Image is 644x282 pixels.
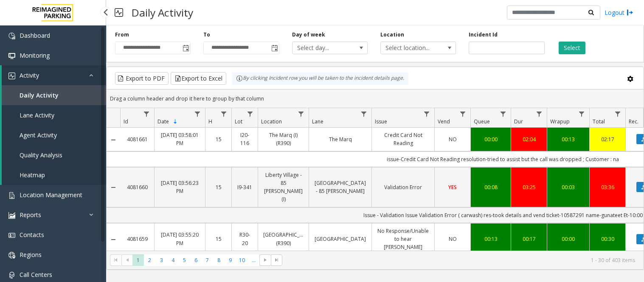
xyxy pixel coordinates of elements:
[593,118,605,125] span: Total
[605,8,633,17] a: Logout
[245,108,256,120] a: Lot Filter Menu
[8,73,15,79] img: 'icon'
[208,118,212,125] span: H
[236,75,243,82] img: infoIcon.svg
[516,183,542,191] div: 03:25
[20,51,50,59] span: Monitoring
[440,183,465,191] a: YES
[160,231,200,247] a: [DATE] 03:55:20 PM
[476,183,506,191] a: 00:08
[476,135,506,143] a: 00:00
[449,136,457,143] span: NO
[375,118,387,125] span: Issue
[132,254,144,266] span: Page 1
[263,231,304,247] a: [GEOGRAPHIC_DATA] (R390)
[576,108,588,120] a: Wrapup Filter Menu
[115,31,129,39] label: From
[211,135,226,143] a: 15
[160,131,200,147] a: [DATE] 03:58:01 PM
[107,137,120,143] a: Collapse Details
[448,184,457,191] span: YES
[314,179,366,195] a: [GEOGRAPHIC_DATA] - 85 [PERSON_NAME]
[377,227,429,251] a: No Response/Unable to hear [PERSON_NAME]
[157,118,169,125] span: Date
[627,8,633,17] img: logout
[181,42,190,54] span: Toggle popup
[629,118,638,125] span: Rec.
[271,254,282,266] span: Go to the last page
[516,135,542,143] a: 02:04
[8,53,15,59] img: 'icon'
[474,118,490,125] span: Queue
[449,235,457,243] span: NO
[203,31,210,39] label: To
[552,135,584,143] div: 00:13
[225,254,236,266] span: Page 9
[172,118,179,125] span: Sortable
[20,71,39,79] span: Activity
[440,135,465,143] a: NO
[358,108,370,120] a: Lane Filter Menu
[559,42,585,54] button: Select
[514,118,523,125] span: Dur
[127,2,197,23] h3: Daily Activity
[262,257,269,263] span: Go to the next page
[211,235,226,243] a: 15
[20,231,44,239] span: Contacts
[213,254,225,266] span: Page 8
[124,118,128,125] span: Id
[595,135,620,143] div: 02:17
[115,72,169,85] button: Export to PDF
[237,131,253,147] a: I20-116
[261,118,282,125] span: Location
[2,65,106,85] a: Activity
[107,236,120,243] a: Collapse Details
[2,145,106,165] a: Quality Analysis
[8,33,15,39] img: 'icon'
[235,118,242,125] span: Lot
[457,108,469,120] a: Vend Filter Menu
[237,231,253,247] a: R30-20
[8,272,15,279] img: 'icon'
[295,108,307,120] a: Location Filter Menu
[8,252,15,259] img: 'icon'
[2,165,106,185] a: Heatmap
[218,108,230,120] a: H Filter Menu
[469,31,498,39] label: Incident Id
[552,183,584,191] a: 00:03
[144,254,155,266] span: Page 2
[125,235,149,243] a: 4081659
[421,108,433,120] a: Issue Filter Menu
[20,111,54,119] span: Lane Activity
[156,254,167,266] span: Page 3
[141,108,152,120] a: Id Filter Menu
[8,212,15,219] img: 'icon'
[125,135,149,143] a: 4081661
[20,211,41,219] span: Reports
[595,235,620,243] a: 00:30
[516,235,542,243] a: 00:17
[438,118,450,125] span: Vend
[314,135,366,143] a: The Marq
[2,85,106,105] a: Daily Activity
[273,257,280,263] span: Go to the last page
[314,235,366,243] a: [GEOGRAPHIC_DATA]
[202,254,213,266] span: Page 7
[107,91,644,106] div: Drag a column header and drop it here to group by that column
[476,235,506,243] a: 00:13
[236,254,248,266] span: Page 10
[263,131,304,147] a: The Marq (I) (R390)
[237,183,253,191] a: I9-341
[259,254,271,266] span: Go to the next page
[263,171,304,204] a: Liberty Village - 85 [PERSON_NAME] (I)
[192,108,203,120] a: Date Filter Menu
[125,183,149,191] a: 4081660
[312,118,323,125] span: Lane
[612,108,624,120] a: Total Filter Menu
[107,108,644,251] div: Data table
[595,183,620,191] a: 03:36
[552,235,584,243] a: 00:00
